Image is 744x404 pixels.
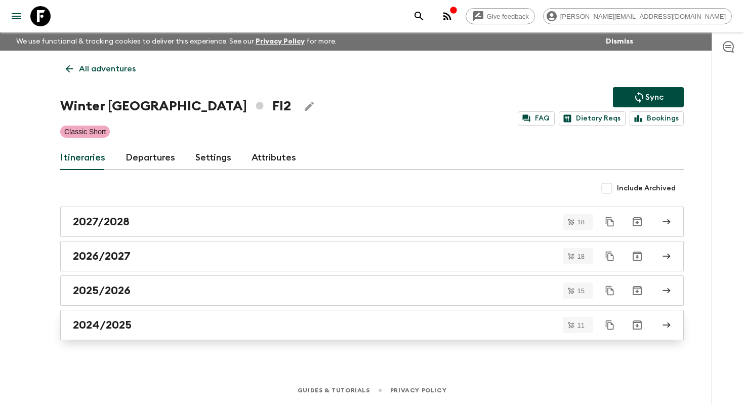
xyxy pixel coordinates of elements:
a: Privacy Policy [390,385,446,396]
p: Classic Short [64,127,106,137]
h2: 2027/2028 [73,215,130,228]
span: Give feedback [481,13,534,20]
h2: 2024/2025 [73,318,132,332]
a: Privacy Policy [256,38,305,45]
a: Settings [195,146,231,170]
p: We use functional & tracking cookies to deliver this experience. See our for more. [12,32,341,51]
div: [PERSON_NAME][EMAIL_ADDRESS][DOMAIN_NAME] [543,8,732,24]
a: 2026/2027 [60,241,684,271]
button: menu [6,6,26,26]
a: Bookings [630,111,684,126]
span: [PERSON_NAME][EMAIL_ADDRESS][DOMAIN_NAME] [555,13,731,20]
span: 11 [571,322,591,329]
p: All adventures [79,63,136,75]
h2: 2026/2027 [73,250,131,263]
button: Archive [627,315,647,335]
button: Sync adventure departures to the booking engine [613,87,684,107]
a: 2024/2025 [60,310,684,340]
button: Archive [627,212,647,232]
button: Archive [627,246,647,266]
a: FAQ [518,111,555,126]
a: Departures [126,146,175,170]
button: Edit Adventure Title [299,96,319,116]
button: Duplicate [601,316,619,334]
button: Duplicate [601,281,619,300]
button: search adventures [409,6,429,26]
span: 18 [571,253,591,260]
a: Dietary Reqs [559,111,626,126]
a: Give feedback [466,8,535,24]
h2: 2025/2026 [73,284,131,297]
a: 2027/2028 [60,207,684,237]
button: Duplicate [601,213,619,231]
h1: Winter [GEOGRAPHIC_DATA] FI2 [60,96,291,116]
a: Attributes [252,146,296,170]
a: 2025/2026 [60,275,684,306]
button: Dismiss [603,34,636,49]
button: Duplicate [601,247,619,265]
button: Archive [627,280,647,301]
a: Guides & Tutorials [298,385,370,396]
a: Itineraries [60,146,105,170]
span: 15 [571,288,591,294]
span: Include Archived [617,183,676,193]
span: 18 [571,219,591,225]
a: All adventures [60,59,141,79]
p: Sync [645,91,664,103]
